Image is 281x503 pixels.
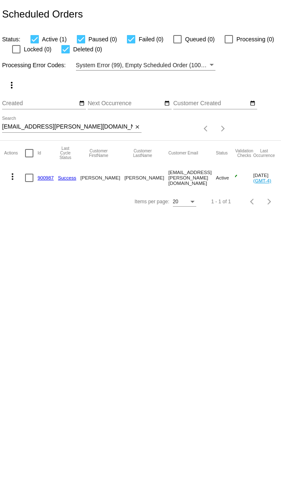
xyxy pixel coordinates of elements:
[253,149,275,158] button: Change sorting for LastOccurrenceUtc
[168,166,216,190] mat-cell: [EMAIL_ADDRESS][PERSON_NAME][DOMAIN_NAME]
[236,34,274,44] span: Processing (0)
[134,124,140,131] mat-icon: close
[2,36,20,43] span: Status:
[58,146,73,160] button: Change sorting for LastProcessingCycleId
[198,120,215,137] button: Previous page
[38,175,54,180] a: 900987
[2,100,77,107] input: Created
[88,100,163,107] input: Next Occurrence
[216,175,229,180] span: Active
[2,62,66,68] span: Processing Error Codes:
[76,60,215,71] mat-select: Filter by Processing Error Codes
[133,123,142,131] button: Clear
[134,199,169,205] div: Items per page:
[81,149,117,158] button: Change sorting for CustomerFirstName
[215,120,231,137] button: Next page
[250,100,256,107] mat-icon: date_range
[164,100,170,107] mat-icon: date_range
[216,151,228,156] button: Change sorting for Status
[235,141,253,166] mat-header-cell: Validation Checks
[38,151,41,156] button: Change sorting for Id
[211,199,231,205] div: 1 - 1 of 1
[168,151,198,156] button: Change sorting for CustomerEmail
[42,34,67,44] span: Active (1)
[8,172,18,182] mat-icon: more_vert
[4,141,25,166] mat-header-cell: Actions
[81,166,124,190] mat-cell: [PERSON_NAME]
[124,166,168,190] mat-cell: [PERSON_NAME]
[58,175,76,180] a: Success
[2,124,133,130] input: Search
[173,100,248,107] input: Customer Created
[261,193,278,210] button: Next page
[139,34,163,44] span: Failed (0)
[244,193,261,210] button: Previous page
[2,8,83,20] h2: Scheduled Orders
[79,100,85,107] mat-icon: date_range
[253,178,271,183] a: (GMT-4)
[185,34,215,44] span: Queued (0)
[24,44,51,54] span: Locked (0)
[173,199,178,205] span: 20
[73,44,102,54] span: Deleted (0)
[173,199,196,205] mat-select: Items per page:
[89,34,117,44] span: Paused (0)
[7,80,17,90] mat-icon: more_vert
[124,149,161,158] button: Change sorting for CustomerLastName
